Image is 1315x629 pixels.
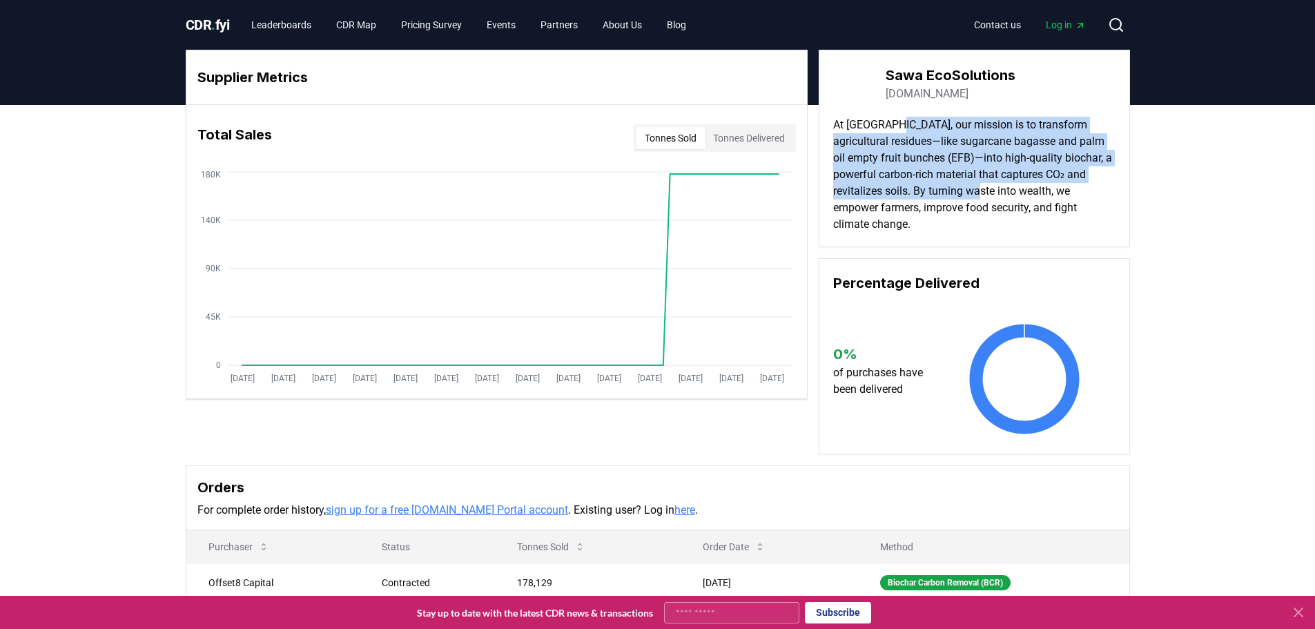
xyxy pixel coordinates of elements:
[506,533,596,561] button: Tonnes Sold
[1046,18,1086,32] span: Log in
[880,575,1011,590] div: Biochar Carbon Removal (BCR)
[1035,12,1097,37] a: Log in
[674,503,695,516] a: here
[759,374,783,383] tspan: [DATE]
[656,12,697,37] a: Blog
[311,374,335,383] tspan: [DATE]
[352,374,376,383] tspan: [DATE]
[592,12,653,37] a: About Us
[681,563,858,601] td: [DATE]
[201,215,221,225] tspan: 140K
[495,563,681,601] td: 178,129
[886,86,968,102] a: [DOMAIN_NAME]
[206,264,221,273] tspan: 90K
[186,563,360,601] td: Offset8 Capital
[197,124,272,152] h3: Total Sales
[211,17,215,33] span: .
[719,374,743,383] tspan: [DATE]
[390,12,473,37] a: Pricing Survey
[637,374,661,383] tspan: [DATE]
[230,374,254,383] tspan: [DATE]
[705,127,793,149] button: Tonnes Delivered
[692,533,777,561] button: Order Date
[371,540,483,554] p: Status
[240,12,697,37] nav: Main
[596,374,621,383] tspan: [DATE]
[833,365,936,398] p: of purchases have been delivered
[197,67,796,88] h3: Supplier Metrics
[186,15,230,35] a: CDR.fyi
[833,273,1116,293] h3: Percentage Delivered
[240,12,322,37] a: Leaderboards
[963,12,1097,37] nav: Main
[186,17,230,33] span: CDR fyi
[886,65,1015,86] h3: Sawa EcoSolutions
[833,344,936,365] h3: 0 %
[515,374,539,383] tspan: [DATE]
[833,117,1116,233] p: At [GEOGRAPHIC_DATA], our mission is to transform agricultural residues—like sugarcane bagasse an...
[201,170,221,180] tspan: 180K
[325,12,387,37] a: CDR Map
[529,12,589,37] a: Partners
[206,312,221,322] tspan: 45K
[476,12,527,37] a: Events
[393,374,417,383] tspan: [DATE]
[869,540,1118,554] p: Method
[474,374,498,383] tspan: [DATE]
[678,374,702,383] tspan: [DATE]
[556,374,580,383] tspan: [DATE]
[197,533,280,561] button: Purchaser
[216,360,221,370] tspan: 0
[963,12,1032,37] a: Contact us
[197,502,1118,519] p: For complete order history, . Existing user? Log in .
[434,374,458,383] tspan: [DATE]
[382,576,483,590] div: Contracted
[636,127,705,149] button: Tonnes Sold
[271,374,295,383] tspan: [DATE]
[833,64,872,103] img: Sawa EcoSolutions-logo
[326,503,568,516] a: sign up for a free [DOMAIN_NAME] Portal account
[197,477,1118,498] h3: Orders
